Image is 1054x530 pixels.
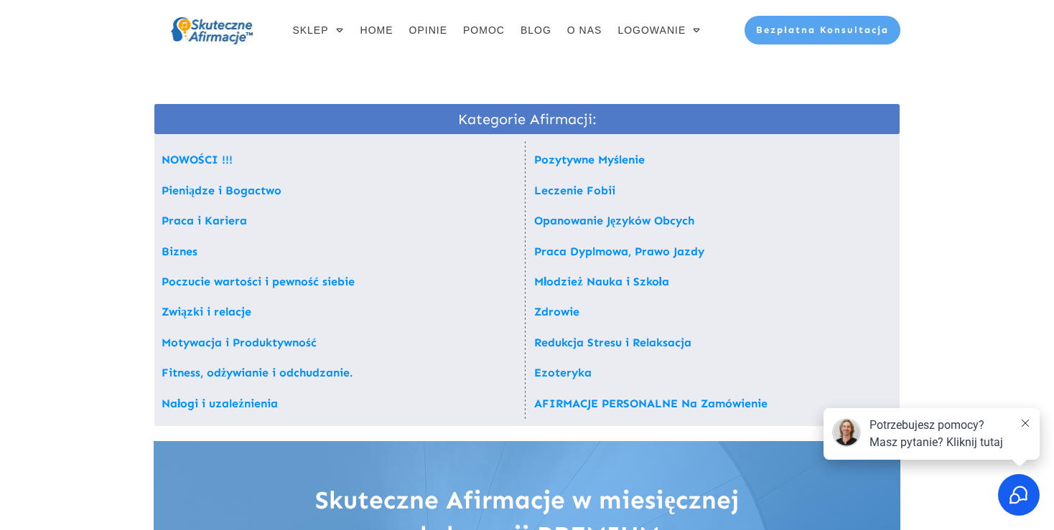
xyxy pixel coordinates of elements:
[617,20,686,40] span: LOGOWANIE
[534,305,579,318] a: Zdrowie
[534,245,704,258] a: Praca Dyplmowa, Prawo Jazdy
[534,184,615,197] a: Leczenie Fobii
[162,214,247,227] a: Praca i Kariera
[534,153,645,166] a: Pozytywne Myślenie
[534,214,694,227] a: Opanowanie Języków Obcych
[463,20,505,40] a: POMOC
[162,275,355,288] a: Poczucie wartości i pewność siebie
[534,397,768,410] a: AFIRMACJE PERSONALNE Na Zamówienie
[756,24,889,35] span: Bezpłatna Konsultacja
[534,336,691,349] a: Redukcja Stresu i Relaksacja
[745,16,900,44] a: Bezpłatna Konsultacja
[521,20,551,40] a: BLOG
[292,20,344,40] a: SKLEP
[162,245,197,258] a: Biznes
[567,20,602,40] a: O NAS
[162,336,317,349] a: Motywacja i Produktywność
[534,275,669,288] a: Młodzież Nauka i Szkoła
[617,20,701,40] a: LOGOWANIE
[292,20,328,40] span: SKLEP
[162,305,251,318] a: Związki i relacje
[154,104,900,134] span: Kategorie Afirmacji:
[162,366,353,379] a: Fitness, odżywianie i odchudzanie.
[534,366,592,379] a: Ezoteryka
[162,397,278,410] a: Nałogi i uzależnienia
[162,153,233,166] a: NOWOŚCI !!!
[409,20,447,40] a: OPINIE
[162,184,281,197] a: Pieniądze i Bogactwo
[360,20,393,40] a: HOME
